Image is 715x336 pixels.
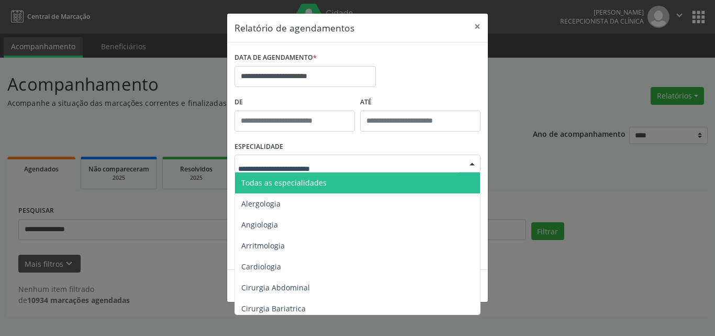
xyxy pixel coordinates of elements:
label: ESPECIALIDADE [234,139,283,155]
button: Close [467,14,488,39]
span: Cardiologia [241,262,281,272]
span: Todas as especialidades [241,178,327,188]
span: Angiologia [241,220,278,230]
span: Cirurgia Abdominal [241,283,310,292]
label: ATÉ [360,94,481,111]
label: De [234,94,355,111]
h5: Relatório de agendamentos [234,21,354,35]
span: Alergologia [241,199,281,209]
span: Cirurgia Bariatrica [241,304,306,313]
label: DATA DE AGENDAMENTO [234,50,317,66]
span: Arritmologia [241,241,285,251]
